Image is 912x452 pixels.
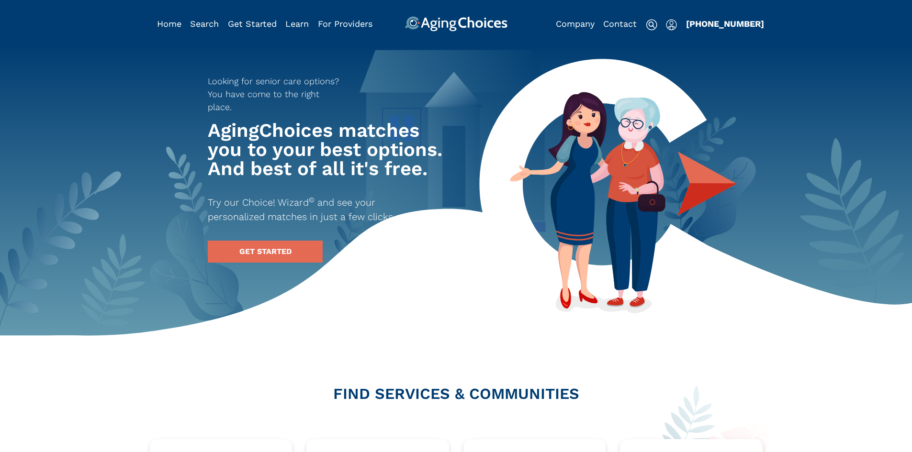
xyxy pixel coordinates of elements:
img: user-icon.svg [666,19,677,31]
a: GET STARTED [208,241,323,263]
a: Contact [603,19,637,29]
sup: © [309,196,315,204]
img: search-icon.svg [646,19,657,31]
p: Try our Choice! Wizard and see your personalized matches in just a few clicks. [208,195,430,224]
a: [PHONE_NUMBER] [686,19,764,29]
a: Home [157,19,181,29]
a: Learn [285,19,309,29]
img: AgingChoices [405,16,507,32]
a: Company [556,19,595,29]
p: Looking for senior care options? You have come to the right place. [208,75,346,113]
a: Search [190,19,219,29]
div: Popover trigger [666,16,677,32]
a: For Providers [318,19,372,29]
h2: FIND SERVICES & COMMUNITIES [150,386,763,401]
a: Get Started [228,19,277,29]
h1: AgingChoices matches you to your best options. And best of all it's free. [208,121,447,178]
div: Popover trigger [190,16,219,32]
